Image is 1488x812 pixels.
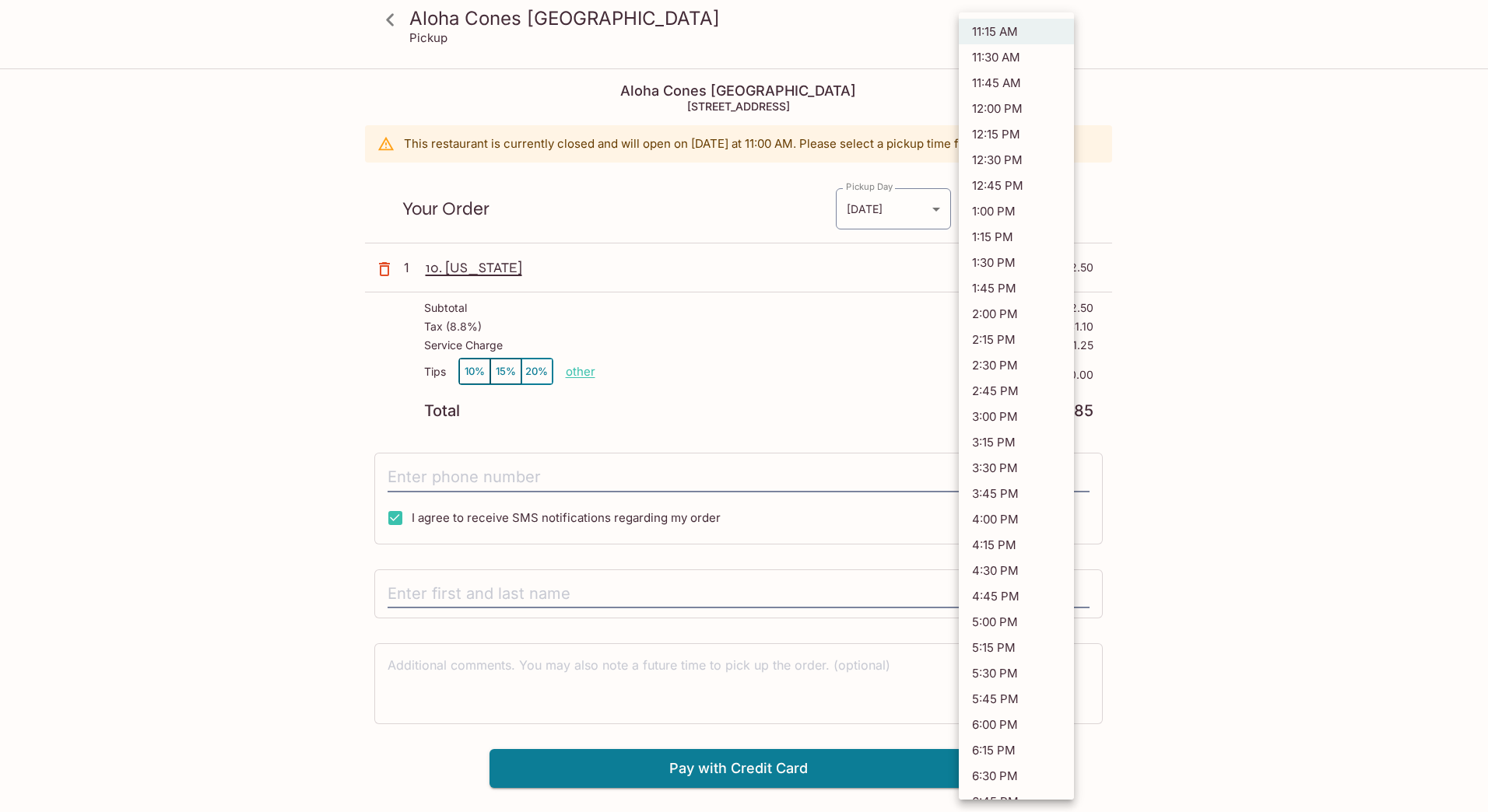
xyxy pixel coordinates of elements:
[959,352,1074,378] li: 2:30 PM
[959,327,1074,352] li: 2:15 PM
[959,173,1074,198] li: 12:45 PM
[959,96,1074,121] li: 12:00 PM
[959,250,1074,275] li: 1:30 PM
[959,147,1074,173] li: 12:30 PM
[959,763,1074,789] li: 6:30 PM
[959,737,1074,763] li: 6:15 PM
[959,404,1074,429] li: 3:00 PM
[959,301,1074,327] li: 2:00 PM
[959,660,1074,686] li: 5:30 PM
[959,532,1074,558] li: 4:15 PM
[959,44,1074,70] li: 11:30 AM
[959,121,1074,147] li: 12:15 PM
[959,635,1074,660] li: 5:15 PM
[959,429,1074,455] li: 3:15 PM
[959,224,1074,250] li: 1:15 PM
[959,506,1074,532] li: 4:00 PM
[959,275,1074,301] li: 1:45 PM
[959,70,1074,96] li: 11:45 AM
[959,481,1074,506] li: 3:45 PM
[959,198,1074,224] li: 1:00 PM
[959,19,1074,44] li: 11:15 AM
[959,583,1074,609] li: 4:45 PM
[959,455,1074,481] li: 3:30 PM
[959,686,1074,712] li: 5:45 PM
[959,712,1074,737] li: 6:00 PM
[959,558,1074,583] li: 4:30 PM
[959,378,1074,404] li: 2:45 PM
[959,609,1074,635] li: 5:00 PM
